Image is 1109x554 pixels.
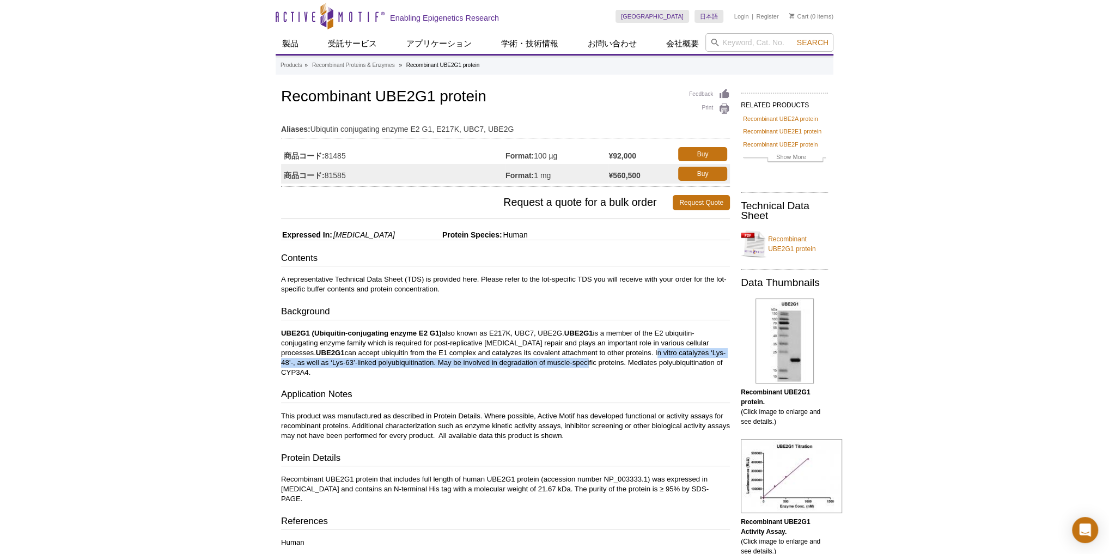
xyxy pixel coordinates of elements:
[281,275,730,294] p: A representative Technical Data Sheet (TDS) is provided here. Please refer to the lot-specific TD...
[399,62,402,68] li: »
[616,10,689,23] a: [GEOGRAPHIC_DATA]
[741,387,828,427] p: (Click image to enlarge and see details.)
[333,230,395,239] i: [MEDICAL_DATA]
[694,10,723,23] a: 日本語
[281,411,730,441] p: This product was manufactured as described in Protein Details. Where possible, Active Motif has d...
[755,299,814,383] img: Recombinant UBE2G1 protein
[789,13,808,20] a: Cart
[281,452,730,467] h3: Protein Details
[743,139,818,149] a: Recombinant UBE2F protein
[390,13,499,23] h2: Enabling Epigenetics Research
[276,33,305,54] a: 製品
[678,147,727,161] a: Buy
[741,518,810,535] b: Recombinant UBE2G1 Activity Assay.
[304,62,308,68] li: »
[564,329,593,337] strong: UBE2G1
[743,114,818,124] a: Recombinant UBE2A protein
[743,126,821,136] a: Recombinant UBE2E1 protein
[281,329,442,337] strong: UBE2G1 (Ubiquitin-conjugating enzyme E2 G1)
[281,60,302,70] a: Products
[1072,517,1098,543] div: Open Intercom Messenger
[281,388,730,403] h3: Application Notes
[505,151,534,161] strong: Format:
[734,13,749,20] a: Login
[743,152,826,165] a: Show More
[741,228,828,260] a: Recombinant UBE2G1 protein
[495,33,565,54] a: 学術・技術情報
[312,60,395,70] a: Recombinant Proteins & Enzymes
[741,388,810,406] b: Recombinant UBE2G1 protein.
[678,167,727,181] a: Buy
[400,33,478,54] a: アプリケーション
[756,13,778,20] a: Register
[406,62,480,68] li: Recombinant UBE2G1 protein
[502,230,527,239] span: Human
[660,33,705,54] a: 会社概要
[689,88,730,100] a: Feedback
[281,230,332,239] span: Expressed In:
[281,474,730,504] p: Recombinant UBE2G1 protein that includes full length of human UBE2G1 protein (accession number NP...
[505,171,534,180] strong: Format:
[281,118,730,135] td: Ubiqutin conjugating enzyme E2 G1, E217K, UBC7, UBE2G
[789,13,794,19] img: Your Cart
[281,124,310,134] strong: Aliases:
[281,305,730,320] h3: Background
[281,88,730,107] h1: Recombinant UBE2G1 protein
[505,164,608,184] td: 1 mg
[281,164,505,184] td: 81585
[741,93,828,112] h2: RELATED PRODUCTS
[752,10,753,23] li: |
[281,515,730,530] h3: References
[316,349,345,357] strong: UBE2G1
[281,144,505,164] td: 81485
[794,38,832,47] button: Search
[505,144,608,164] td: 100 µg
[281,195,673,210] span: Request a quote for a bulk order
[397,230,502,239] span: Protein Species:
[321,33,383,54] a: 受託サービス
[705,33,833,52] input: Keyword, Cat. No.
[608,171,640,180] strong: ¥560,500
[284,151,325,161] strong: 商品コード:
[741,439,842,513] img: Recombinant UBE2G1 Activity Assay
[741,278,828,288] h2: Data Thumbnails
[741,201,828,221] h2: Technical Data Sheet
[281,328,730,378] p: also known as E217K, UBC7, UBE2G. is a member of the E2 ubiquitin-conjugating enzyme family which...
[797,38,828,47] span: Search
[281,538,730,547] p: Human
[608,151,636,161] strong: ¥92,000
[789,10,833,23] li: (0 items)
[281,252,730,267] h3: Contents
[689,103,730,115] a: Print
[284,171,325,180] strong: 商品コード:
[673,195,730,210] a: Request Quote
[581,33,643,54] a: お問い合わせ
